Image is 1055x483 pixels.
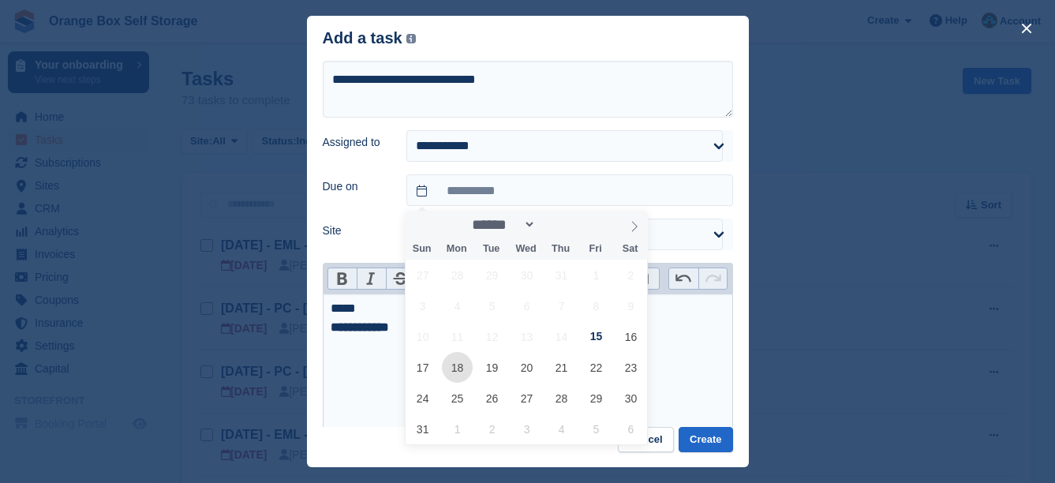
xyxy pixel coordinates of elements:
span: August 15, 2025 [581,321,612,352]
img: icon-info-grey-7440780725fd019a000dd9b08b2336e03edf1995a4989e88bcd33f0948082b44.svg [406,34,416,43]
button: close [1014,16,1039,41]
span: September 4, 2025 [546,414,577,444]
span: August 31, 2025 [407,414,438,444]
span: August 9, 2025 [615,290,646,321]
label: Site [323,223,388,239]
span: August 18, 2025 [442,352,473,383]
span: August 3, 2025 [407,290,438,321]
span: Wed [509,244,544,254]
span: August 26, 2025 [477,383,507,414]
span: August 10, 2025 [407,321,438,352]
span: September 1, 2025 [442,414,473,444]
span: Thu [544,244,578,254]
span: September 2, 2025 [477,414,507,444]
span: Tue [474,244,509,254]
span: August 14, 2025 [546,321,577,352]
div: Add a task [323,29,417,47]
span: August 22, 2025 [581,352,612,383]
span: August 30, 2025 [615,383,646,414]
span: August 1, 2025 [581,260,612,290]
span: August 28, 2025 [546,383,577,414]
span: August 19, 2025 [477,352,507,383]
span: August 2, 2025 [615,260,646,290]
button: Redo [698,268,728,289]
span: August 12, 2025 [477,321,507,352]
span: July 27, 2025 [407,260,438,290]
button: Italic [357,268,386,289]
span: August 25, 2025 [442,383,473,414]
span: August 5, 2025 [477,290,507,321]
span: August 21, 2025 [546,352,577,383]
span: July 29, 2025 [477,260,507,290]
span: Mon [440,244,474,254]
label: Due on [323,178,388,195]
span: September 5, 2025 [581,414,612,444]
span: July 28, 2025 [442,260,473,290]
span: August 6, 2025 [511,290,542,321]
button: Create [679,427,732,453]
span: July 30, 2025 [511,260,542,290]
span: August 11, 2025 [442,321,473,352]
span: September 6, 2025 [615,414,646,444]
span: Sun [405,244,440,254]
button: Strikethrough [386,268,415,289]
span: Fri [578,244,613,254]
span: August 17, 2025 [407,352,438,383]
button: Bold [328,268,357,289]
span: July 31, 2025 [546,260,577,290]
span: August 20, 2025 [511,352,542,383]
span: August 24, 2025 [407,383,438,414]
span: August 13, 2025 [511,321,542,352]
span: Sat [613,244,648,254]
input: Year [536,216,585,233]
span: August 27, 2025 [511,383,542,414]
span: August 4, 2025 [442,290,473,321]
span: August 23, 2025 [615,352,646,383]
span: August 16, 2025 [615,321,646,352]
span: August 29, 2025 [581,383,612,414]
span: August 7, 2025 [546,290,577,321]
select: Month [466,216,536,233]
label: Assigned to [323,134,388,151]
span: September 3, 2025 [511,414,542,444]
button: Undo [669,268,698,289]
span: August 8, 2025 [581,290,612,321]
